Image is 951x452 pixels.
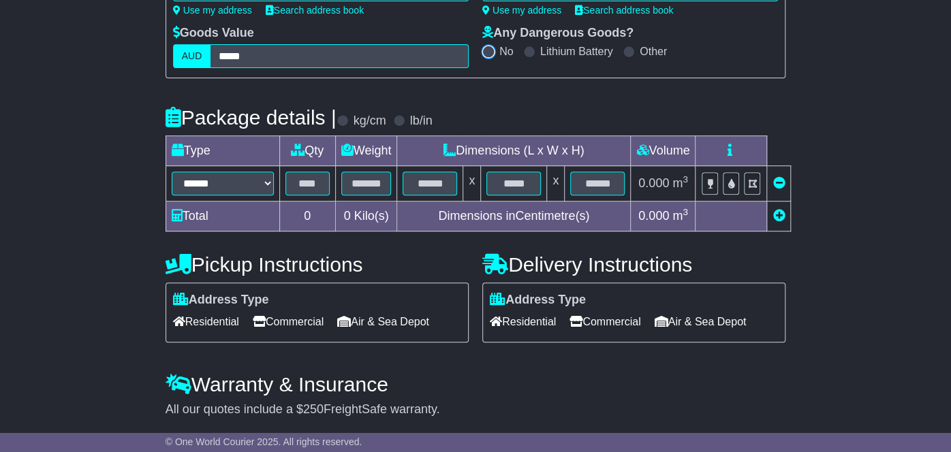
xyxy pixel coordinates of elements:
label: kg/cm [354,114,386,129]
div: All our quotes include a $ FreightSafe warranty. [166,402,786,417]
span: 0.000 [638,209,669,223]
span: Commercial [570,311,640,332]
td: Dimensions (L x W x H) [397,136,631,166]
span: Residential [490,311,556,332]
span: Air & Sea Depot [337,311,429,332]
label: No [499,45,513,58]
a: Search address book [575,5,673,16]
span: 0 [344,209,351,223]
label: Lithium Battery [540,45,613,58]
a: Search address book [266,5,364,16]
td: Type [166,136,279,166]
span: Air & Sea Depot [655,311,747,332]
label: Goods Value [173,26,254,41]
h4: Warranty & Insurance [166,373,786,395]
h4: Delivery Instructions [482,253,785,276]
a: Add new item [773,209,785,223]
span: m [672,209,688,223]
label: Address Type [173,293,269,308]
span: 0.000 [638,176,669,190]
h4: Package details | [166,106,337,129]
h4: Pickup Instructions [166,253,469,276]
span: 250 [303,402,324,416]
label: Any Dangerous Goods? [482,26,634,41]
td: x [463,166,481,201]
td: Kilo(s) [335,201,397,231]
sup: 3 [683,207,688,217]
td: Volume [631,136,696,166]
td: Qty [279,136,335,166]
td: Total [166,201,279,231]
a: Use my address [173,5,252,16]
span: © One World Courier 2025. All rights reserved. [166,436,362,447]
span: Commercial [253,311,324,332]
td: x [547,166,565,201]
td: Dimensions in Centimetre(s) [397,201,631,231]
span: m [672,176,688,190]
td: Weight [335,136,397,166]
label: Address Type [490,293,586,308]
a: Remove this item [773,176,785,190]
label: AUD [173,44,211,68]
sup: 3 [683,174,688,184]
span: Residential [173,311,239,332]
a: Use my address [482,5,561,16]
label: Other [640,45,667,58]
label: lb/in [410,114,433,129]
td: 0 [279,201,335,231]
